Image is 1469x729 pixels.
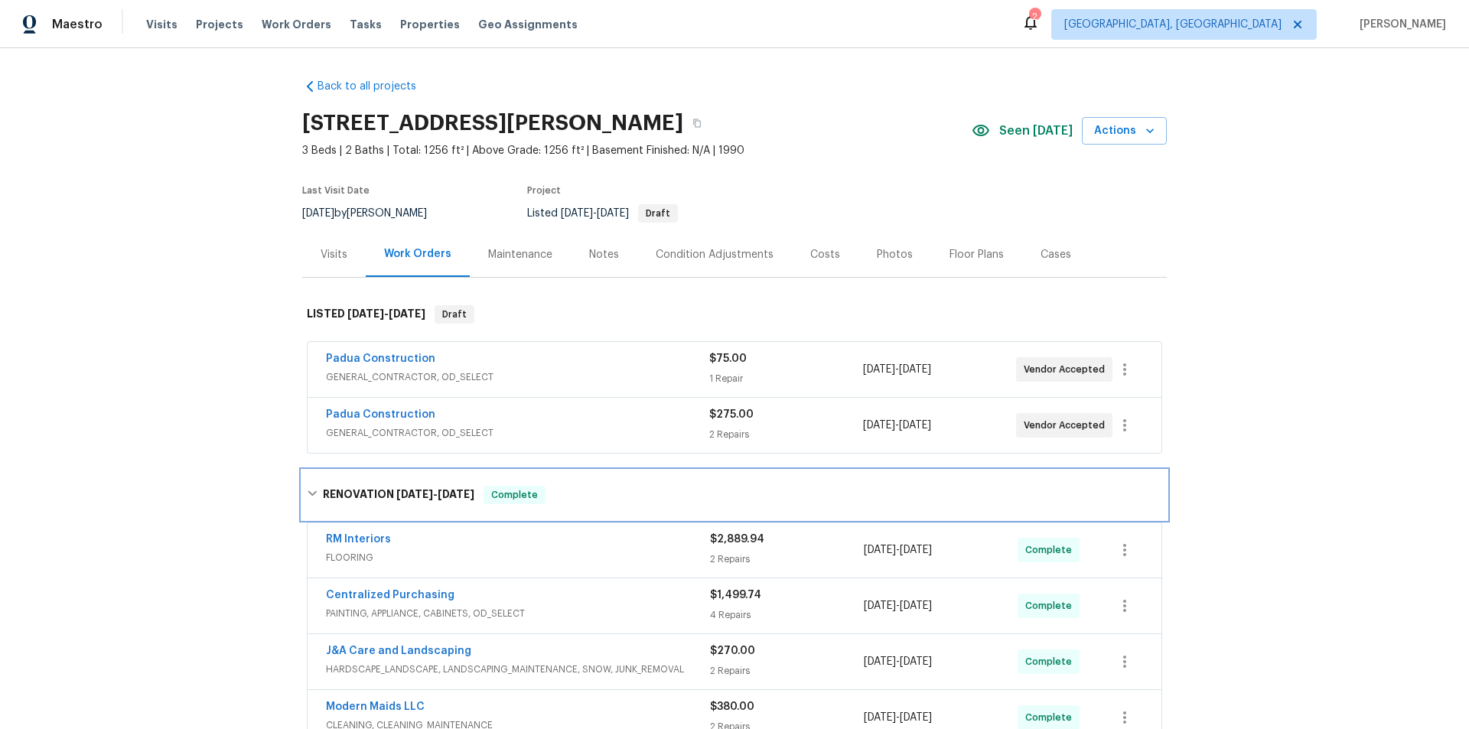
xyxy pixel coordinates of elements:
a: Modern Maids LLC [326,701,425,712]
a: Padua Construction [326,409,435,420]
span: - [864,654,932,669]
span: [DATE] [438,489,474,500]
span: Vendor Accepted [1024,418,1111,433]
div: 4 Repairs [710,607,864,623]
span: [DATE] [900,600,932,611]
span: Draft [640,209,676,218]
span: Maestro [52,17,103,32]
span: [DATE] [389,308,425,319]
span: [DATE] [863,420,895,431]
span: [DATE] [899,420,931,431]
span: $270.00 [710,646,755,656]
span: $275.00 [709,409,754,420]
span: [DATE] [597,208,629,219]
span: [DATE] [863,364,895,375]
span: Seen [DATE] [999,123,1073,138]
span: Projects [196,17,243,32]
div: Condition Adjustments [656,247,774,262]
span: - [864,542,932,558]
span: [DATE] [864,656,896,667]
span: [DATE] [899,364,931,375]
button: Copy Address [683,109,711,137]
span: Complete [1025,542,1078,558]
div: 1 Repair [709,371,862,386]
h6: LISTED [307,305,425,324]
button: Actions [1082,117,1167,145]
div: RENOVATION [DATE]-[DATE]Complete [302,470,1167,519]
span: [DATE] [900,545,932,555]
span: [DATE] [864,712,896,723]
span: $1,499.74 [710,590,761,600]
span: Actions [1094,122,1155,141]
span: [PERSON_NAME] [1353,17,1446,32]
span: - [863,362,931,377]
div: 2 Repairs [710,663,864,679]
div: Photos [877,247,913,262]
span: HARDSCAPE_LANDSCAPE, LANDSCAPING_MAINTENANCE, SNOW, JUNK_REMOVAL [326,662,710,677]
div: Floor Plans [949,247,1004,262]
span: Complete [485,487,544,503]
div: 2 [1029,9,1040,24]
span: GENERAL_CONTRACTOR, OD_SELECT [326,369,709,385]
a: Back to all projects [302,79,449,94]
div: by [PERSON_NAME] [302,204,445,223]
div: Costs [810,247,840,262]
div: LISTED [DATE]-[DATE]Draft [302,290,1167,339]
span: Complete [1025,654,1078,669]
span: GENERAL_CONTRACTOR, OD_SELECT [326,425,709,441]
span: - [863,418,931,433]
span: Tasks [350,19,382,30]
span: [DATE] [396,489,433,500]
a: Padua Construction [326,353,435,364]
span: - [396,489,474,500]
span: Listed [527,208,678,219]
span: - [347,308,425,319]
span: - [864,710,932,725]
a: Centralized Purchasing [326,590,454,600]
div: Work Orders [384,246,451,262]
div: Visits [321,247,347,262]
div: 2 Repairs [709,427,862,442]
span: [DATE] [561,208,593,219]
span: [DATE] [900,712,932,723]
span: FLOORING [326,550,710,565]
span: $75.00 [709,353,747,364]
h2: [STREET_ADDRESS][PERSON_NAME] [302,116,683,131]
span: Visits [146,17,178,32]
div: 2 Repairs [710,552,864,567]
span: [DATE] [900,656,932,667]
span: [DATE] [347,308,384,319]
div: Cases [1041,247,1071,262]
span: Last Visit Date [302,186,370,195]
span: Geo Assignments [478,17,578,32]
h6: RENOVATION [323,486,474,504]
span: Draft [436,307,473,322]
span: Project [527,186,561,195]
span: [DATE] [864,600,896,611]
span: - [864,598,932,613]
span: [GEOGRAPHIC_DATA], [GEOGRAPHIC_DATA] [1064,17,1282,32]
div: Maintenance [488,247,552,262]
span: $380.00 [710,701,754,712]
div: Notes [589,247,619,262]
span: [DATE] [864,545,896,555]
span: Properties [400,17,460,32]
span: [DATE] [302,208,334,219]
a: J&A Care and Landscaping [326,646,471,656]
span: - [561,208,629,219]
span: Work Orders [262,17,331,32]
span: Complete [1025,598,1078,613]
a: RM Interiors [326,534,391,545]
span: PAINTING, APPLIANCE, CABINETS, OD_SELECT [326,606,710,621]
span: $2,889.94 [710,534,764,545]
span: Complete [1025,710,1078,725]
span: Vendor Accepted [1024,362,1111,377]
span: 3 Beds | 2 Baths | Total: 1256 ft² | Above Grade: 1256 ft² | Basement Finished: N/A | 1990 [302,143,972,158]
